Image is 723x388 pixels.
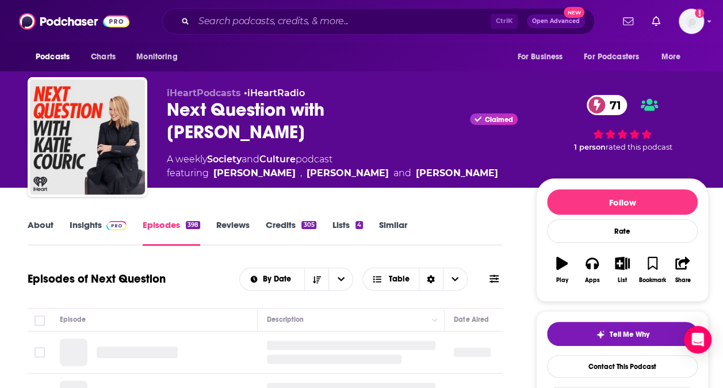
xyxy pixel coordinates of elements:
[242,154,259,165] span: and
[240,275,305,283] button: open menu
[419,268,443,290] div: Sort Direction
[618,277,627,284] div: List
[307,166,389,180] a: [PERSON_NAME]
[485,117,513,123] span: Claimed
[576,46,656,68] button: open menu
[584,49,639,65] span: For Podcasters
[684,326,711,353] div: Open Intercom Messenger
[428,313,442,327] button: Column Actions
[216,219,250,246] a: Reviews
[527,14,585,28] button: Open AdvancedNew
[653,46,695,68] button: open menu
[162,8,595,35] div: Search podcasts, credits, & more...
[547,322,698,346] button: tell me why sparkleTell Me Why
[355,221,363,229] div: 4
[213,166,296,180] a: Katie Couric
[91,49,116,65] span: Charts
[167,166,498,180] span: featuring
[300,166,302,180] span: ,
[679,9,704,34] img: User Profile
[301,221,316,229] div: 305
[304,268,328,290] button: Sort Direction
[393,166,411,180] span: and
[30,79,145,195] img: Next Question with Katie Couric
[194,12,491,31] input: Search podcasts, credits, & more...
[679,9,704,34] span: Logged in as Morgan16
[564,7,584,18] span: New
[247,88,305,98] a: iHeartRadio
[610,330,649,339] span: Tell Me Why
[675,277,690,284] div: Share
[606,143,672,151] span: rated this podcast
[19,10,129,32] img: Podchaser - Follow, Share and Rate Podcasts
[577,249,607,291] button: Apps
[509,46,577,68] button: open menu
[556,277,568,284] div: Play
[266,219,316,246] a: Credits305
[70,219,127,246] a: InsightsPodchaser Pro
[263,275,295,283] span: By Date
[389,275,410,283] span: Table
[28,219,53,246] a: About
[547,219,698,243] div: Rate
[587,95,627,115] a: 71
[167,153,498,180] div: A weekly podcast
[35,347,45,357] span: Toggle select row
[60,313,86,326] div: Episode
[661,49,681,65] span: More
[679,9,704,34] button: Show profile menu
[647,12,665,31] a: Show notifications dropdown
[618,12,638,31] a: Show notifications dropdown
[695,9,704,18] svg: Add a profile image
[259,154,296,165] a: Culture
[207,154,242,165] a: Society
[28,272,166,286] h1: Episodes of Next Question
[143,219,200,246] a: Episodes398
[637,249,667,291] button: Bookmark
[517,49,563,65] span: For Business
[83,46,123,68] a: Charts
[596,330,605,339] img: tell me why sparkle
[607,249,637,291] button: List
[574,143,606,151] span: 1 person
[28,46,85,68] button: open menu
[136,49,177,65] span: Monitoring
[668,249,698,291] button: Share
[379,219,407,246] a: Similar
[536,88,709,159] div: 71 1 personrated this podcast
[547,355,698,378] a: Contact This Podcast
[547,189,698,215] button: Follow
[267,313,304,326] div: Description
[416,166,498,180] a: [PERSON_NAME]
[244,88,305,98] span: •
[454,313,489,326] div: Date Aired
[328,268,353,290] button: open menu
[362,268,468,291] button: Choose View
[532,18,580,24] span: Open Advanced
[598,95,627,115] span: 71
[167,88,241,98] span: iHeartPodcasts
[36,49,70,65] span: Podcasts
[585,277,600,284] div: Apps
[239,268,354,291] h2: Choose List sort
[186,221,200,229] div: 398
[332,219,363,246] a: Lists4
[491,14,518,29] span: Ctrl K
[106,221,127,230] img: Podchaser Pro
[128,46,192,68] button: open menu
[639,277,666,284] div: Bookmark
[547,249,577,291] button: Play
